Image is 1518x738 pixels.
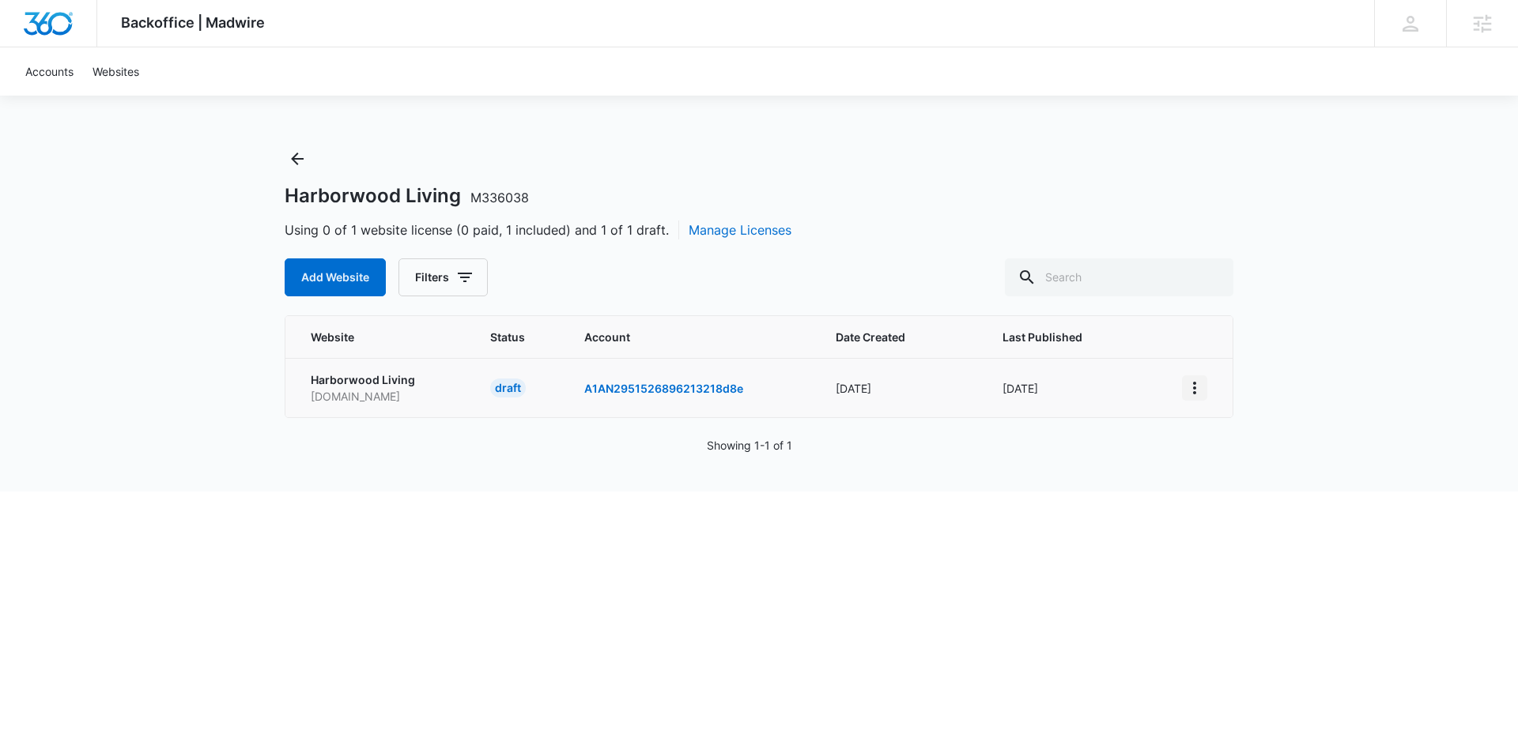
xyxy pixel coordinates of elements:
p: Showing 1-1 of 1 [707,437,792,454]
span: Status [490,329,546,345]
span: M336038 [470,190,529,205]
button: Filters [398,258,488,296]
span: Date Created [836,329,942,345]
a: Accounts [16,47,83,96]
span: Last Published [1003,329,1121,345]
button: Add Website [285,258,386,296]
button: View More [1182,375,1207,401]
td: [DATE] [984,358,1163,417]
a: A1AN2951526896213218d8e [584,382,743,395]
button: Back [285,146,310,171]
input: Search [1005,258,1233,296]
span: Account [584,329,798,345]
h1: Harborwood Living [285,184,529,208]
button: Manage Licenses [689,220,791,239]
span: Using 0 of 1 website license (0 paid, 1 included) and 1 of 1 draft. [285,220,791,239]
p: Harborwood Living [311,371,452,388]
div: draft [490,378,526,397]
p: [DOMAIN_NAME] [311,388,452,405]
a: Websites [83,47,149,96]
span: Backoffice | Madwire [121,14,265,31]
td: [DATE] [817,358,984,417]
span: Website [311,329,429,345]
